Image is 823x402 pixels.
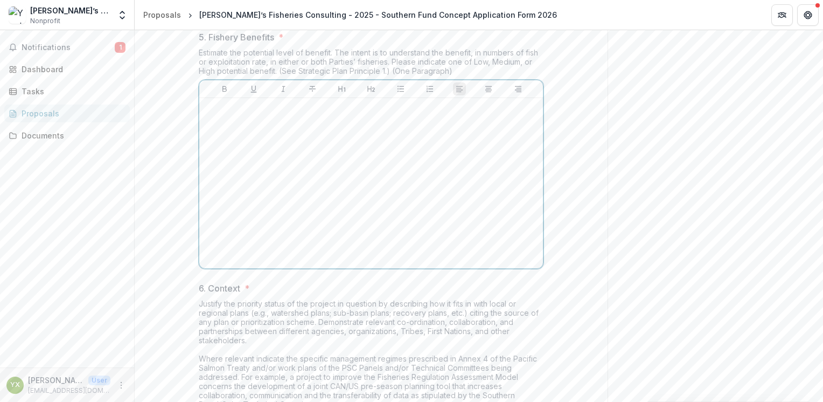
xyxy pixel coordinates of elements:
[22,43,115,52] span: Notifications
[4,127,130,144] a: Documents
[115,42,125,53] span: 1
[28,375,84,386] p: [PERSON_NAME]
[797,4,819,26] button: Get Help
[306,82,319,95] button: Strike
[199,31,274,44] p: 5. Fishery Benefits
[22,86,121,97] div: Tasks
[199,9,557,20] div: [PERSON_NAME]’s Fisheries Consulting - 2025 - Southern Fund Concept Application Form 2026
[199,282,240,295] p: 6. Context
[10,382,20,389] div: Yunbo Xie
[22,108,121,119] div: Proposals
[30,16,60,26] span: Nonprofit
[218,82,231,95] button: Bold
[139,7,561,23] nav: breadcrumb
[394,82,407,95] button: Bullet List
[4,60,130,78] a: Dashboard
[30,5,110,16] div: [PERSON_NAME]’s Fisheries Consulting
[336,82,348,95] button: Heading 1
[9,6,26,24] img: Yunbo’s Fisheries Consulting
[4,39,130,56] button: Notifications1
[771,4,793,26] button: Partners
[22,130,121,141] div: Documents
[365,82,378,95] button: Heading 2
[199,48,543,80] div: Estimate the potential level of benefit. The intent is to understand the benefit, in numbers of f...
[88,376,110,385] p: User
[423,82,436,95] button: Ordered List
[143,9,181,20] div: Proposals
[4,105,130,122] a: Proposals
[139,7,185,23] a: Proposals
[115,4,130,26] button: Open entity switcher
[247,82,260,95] button: Underline
[512,82,525,95] button: Align Right
[4,82,130,100] a: Tasks
[277,82,290,95] button: Italicize
[28,386,110,396] p: [EMAIL_ADDRESS][DOMAIN_NAME]
[115,379,128,392] button: More
[453,82,466,95] button: Align Left
[22,64,121,75] div: Dashboard
[482,82,495,95] button: Align Center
